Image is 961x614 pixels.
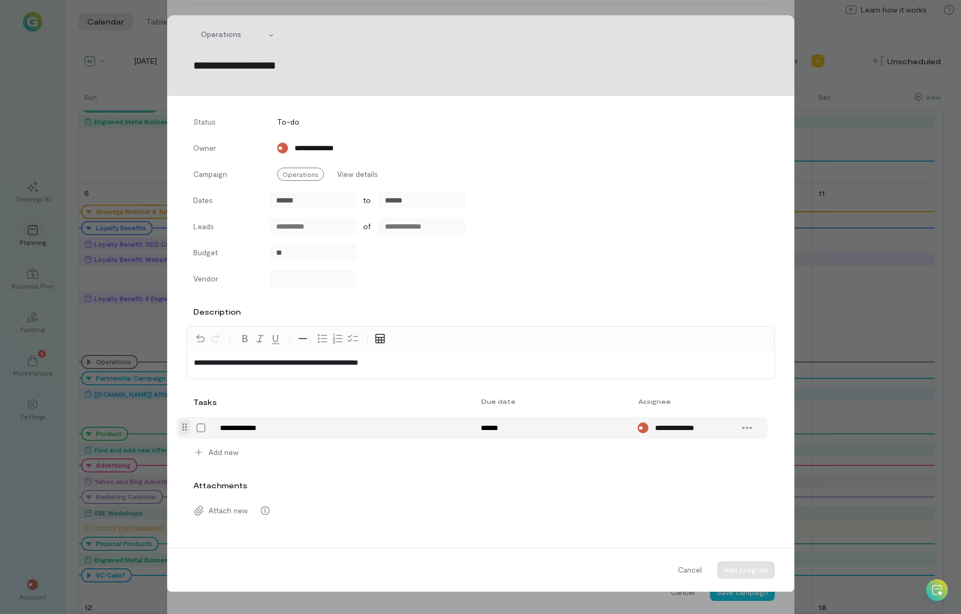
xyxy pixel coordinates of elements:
[193,221,259,235] label: Leads
[187,351,774,379] div: editable markdown
[724,565,768,574] span: Add program
[193,306,241,317] label: Description
[193,143,259,157] label: Owner
[717,561,775,579] button: Add program
[193,273,259,287] label: Vendor
[363,221,371,232] span: of
[209,505,248,516] span: Attach new
[363,195,371,206] span: to
[193,480,247,491] label: Attachments
[193,169,259,183] label: Campaign
[193,397,214,408] div: Tasks
[193,116,259,131] label: Status
[678,564,702,575] span: Cancel
[193,195,259,206] label: Dates
[475,397,632,406] div: Due date
[193,247,259,261] label: Budget
[337,169,378,180] span: View details
[209,447,238,458] span: Add new
[632,397,736,406] div: Assignee
[187,500,775,521] div: Attach new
